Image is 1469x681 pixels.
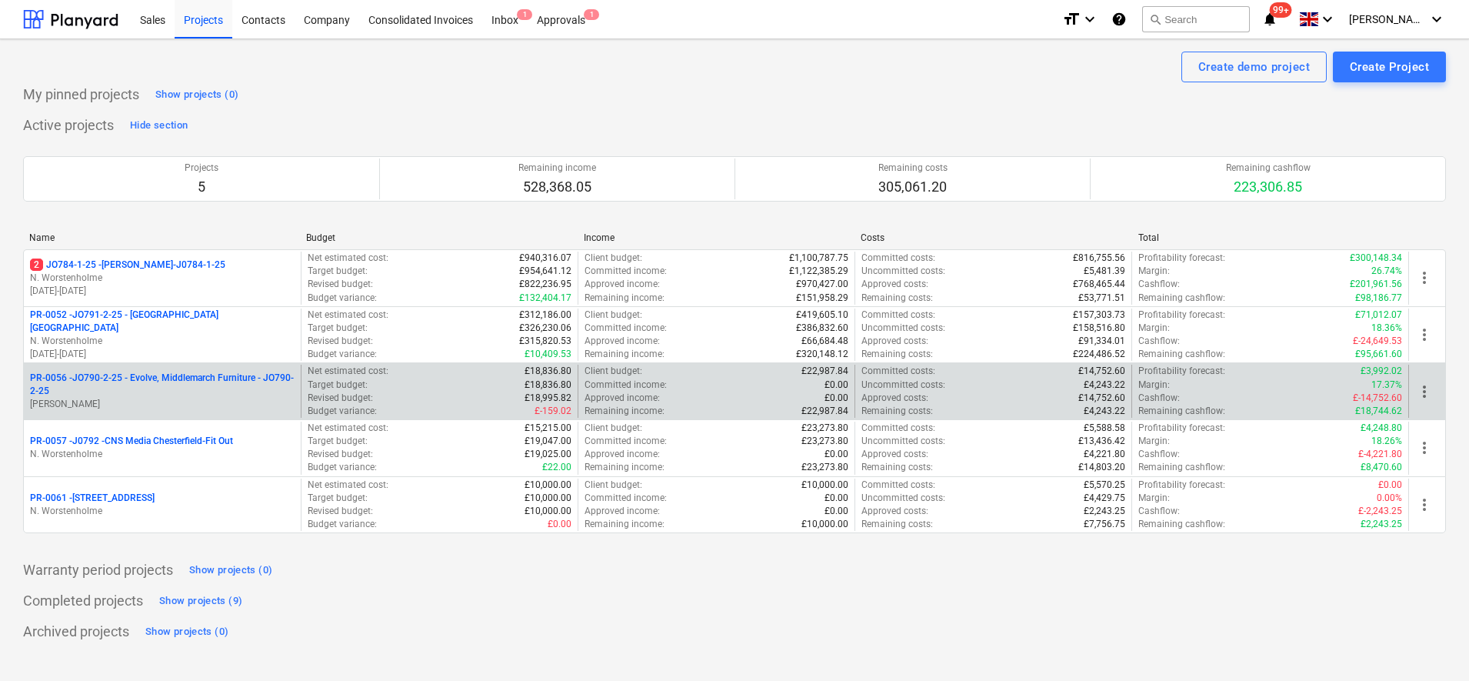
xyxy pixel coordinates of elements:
i: notifications [1262,10,1277,28]
p: Budget variance : [308,518,377,531]
p: Remaining cashflow : [1138,461,1225,474]
div: PR-0056 -JO790-2-25 - Evolve, Middlemarch Furniture - JO790-2-25[PERSON_NAME] [30,372,295,411]
div: Hide section [130,117,188,135]
span: more_vert [1415,269,1434,287]
p: £10,000.00 [801,518,848,531]
i: Knowledge base [1111,10,1127,28]
p: Committed costs : [861,479,935,492]
p: Budget variance : [308,405,377,418]
p: £18,836.80 [525,379,571,392]
div: Budget [306,232,571,243]
button: Search [1142,6,1250,32]
p: £954,641.12 [519,265,571,278]
p: Remaining costs [878,162,948,175]
p: N. Worstenholme [30,335,295,348]
p: Target budget : [308,379,368,392]
p: Cashflow : [1138,448,1180,461]
p: Approved income : [585,278,660,291]
p: £22.00 [542,461,571,474]
p: £224,486.52 [1073,348,1125,361]
p: JO784-1-25 - [PERSON_NAME]-J0784-1-25 [30,259,225,272]
p: £300,148.34 [1350,252,1402,265]
p: Cashflow : [1138,505,1180,518]
p: 26.74% [1371,265,1402,278]
p: £1,100,787.75 [789,252,848,265]
p: Archived projects [23,623,129,641]
p: £0.00 [548,518,571,531]
p: Uncommitted costs : [861,435,945,448]
p: £940,316.07 [519,252,571,265]
button: Show projects (0) [142,619,232,644]
p: £10,000.00 [525,505,571,518]
div: Show projects (9) [159,593,242,610]
p: Remaining costs : [861,405,933,418]
p: Revised budget : [308,335,373,348]
p: Net estimated cost : [308,252,388,265]
p: £768,465.44 [1073,278,1125,291]
p: Uncommitted costs : [861,322,945,335]
p: £5,481.39 [1084,265,1125,278]
p: Uncommitted costs : [861,379,945,392]
button: Show projects (0) [185,558,276,583]
p: Approved income : [585,392,660,405]
p: Target budget : [308,492,368,505]
p: Revised budget : [308,505,373,518]
p: Net estimated cost : [308,309,388,322]
p: £4,243.22 [1084,405,1125,418]
p: Remaining cashflow : [1138,518,1225,531]
button: Show projects (0) [152,82,242,107]
p: £315,820.53 [519,335,571,348]
p: Profitability forecast : [1138,309,1225,322]
p: £95,661.60 [1355,348,1402,361]
p: Margin : [1138,379,1170,392]
p: £201,961.56 [1350,278,1402,291]
p: £10,409.53 [525,348,571,361]
p: Committed income : [585,322,667,335]
p: £386,832.60 [796,322,848,335]
p: £1,122,385.29 [789,265,848,278]
div: Name [29,232,294,243]
p: £22,987.84 [801,365,848,378]
p: PR-0057 - J0792 -CNS Media Chesterfield-Fit Out [30,435,233,448]
p: Net estimated cost : [308,365,388,378]
p: Approved costs : [861,448,928,461]
p: £23,273.80 [801,461,848,474]
p: Committed costs : [861,365,935,378]
p: Margin : [1138,435,1170,448]
p: Cashflow : [1138,335,1180,348]
p: Net estimated cost : [308,479,388,492]
span: search [1149,13,1161,25]
p: £-14,752.60 [1353,392,1402,405]
p: Remaining cashflow : [1138,292,1225,305]
p: Approved income : [585,448,660,461]
span: more_vert [1415,439,1434,457]
p: Budget variance : [308,292,377,305]
iframe: Chat Widget [1392,607,1469,681]
p: PR-0056 - JO790-2-25 - Evolve, Middlemarch Furniture - JO790-2-25 [30,372,295,398]
p: £10,000.00 [525,492,571,505]
p: Profitability forecast : [1138,365,1225,378]
p: Approved income : [585,505,660,518]
span: more_vert [1415,382,1434,401]
p: Remaining cashflow : [1138,405,1225,418]
p: [DATE] - [DATE] [30,285,295,298]
button: Create Project [1333,52,1446,82]
p: £419,605.10 [796,309,848,322]
p: £5,588.58 [1084,422,1125,435]
p: Remaining income : [585,518,665,531]
p: £312,186.00 [519,309,571,322]
p: Committed income : [585,492,667,505]
p: Remaining income : [585,348,665,361]
button: Create demo project [1181,52,1327,82]
p: Committed costs : [861,252,935,265]
p: £71,012.07 [1355,309,1402,322]
p: £14,752.60 [1078,365,1125,378]
p: Remaining costs : [861,461,933,474]
p: £157,303.73 [1073,309,1125,322]
p: £18,744.62 [1355,405,1402,418]
div: Show projects (0) [189,562,272,579]
p: Revised budget : [308,448,373,461]
p: £10,000.00 [525,479,571,492]
div: Show projects (0) [145,623,228,641]
p: Approved costs : [861,335,928,348]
